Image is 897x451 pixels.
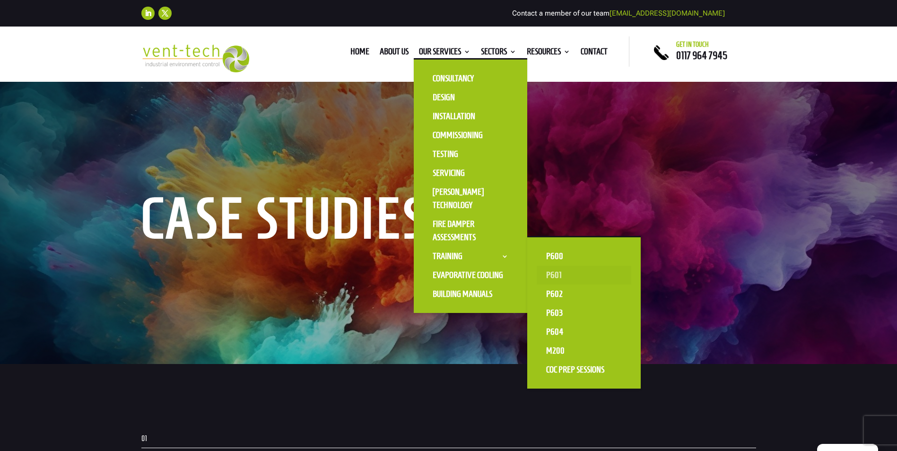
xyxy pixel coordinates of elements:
a: Our Services [419,48,470,59]
span: Contact a member of our team [512,9,725,17]
a: Follow on X [158,7,172,20]
a: P600 [537,247,631,266]
a: Consultancy [423,69,518,88]
a: Follow on LinkedIn [141,7,155,20]
a: Contact [581,48,608,59]
span: Get in touch [676,41,709,48]
a: Servicing [423,164,518,182]
h1: Case Studies [141,196,430,246]
p: 01 [141,435,756,442]
a: P602 [537,285,631,304]
a: Evaporative Cooling [423,266,518,285]
a: P603 [537,304,631,322]
a: 0117 964 7945 [676,50,727,61]
a: P601 [537,266,631,285]
a: Resources [527,48,570,59]
img: 2023-09-27T08_35_16.549ZVENT-TECH---Clear-background [141,44,250,72]
a: M200 [537,341,631,360]
a: [PERSON_NAME] Technology [423,182,518,215]
a: CoC Prep Sessions [537,360,631,379]
a: Testing [423,145,518,164]
a: Building Manuals [423,285,518,304]
a: Home [350,48,369,59]
a: Installation [423,107,518,126]
a: Sectors [481,48,516,59]
a: About us [380,48,409,59]
a: Training [423,247,518,266]
a: [EMAIL_ADDRESS][DOMAIN_NAME] [610,9,725,17]
a: Commissioning [423,126,518,145]
a: Design [423,88,518,107]
a: Fire Damper Assessments [423,215,518,247]
a: P604 [537,322,631,341]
